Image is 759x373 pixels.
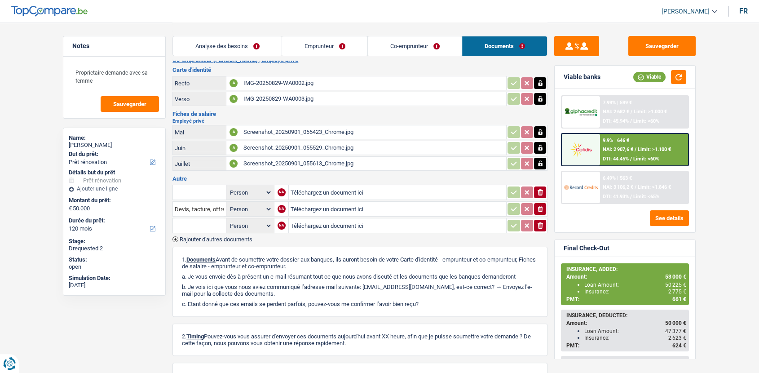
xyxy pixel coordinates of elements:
[584,282,686,288] div: Loan Amount:
[603,175,632,181] div: 6.49% | 563 €
[564,244,609,252] div: Final Check-Out
[182,256,538,270] p: 1. Avant de soumettre votre dossier aux banques, ils auront besoin de votre Carte d'identité - em...
[603,184,633,190] span: NAI: 3 106,2 €
[175,160,224,167] div: Juillet
[69,263,160,271] div: open
[662,8,710,15] span: [PERSON_NAME]
[630,156,632,162] span: /
[603,109,629,115] span: NAI: 2 682 €
[566,342,686,349] div: PMT:
[186,256,216,263] span: Documents
[182,333,538,346] p: 2. Pouvez-vous vous assurer d'envoyer ces documents aujourd'hui avant XX heure, afin que je puiss...
[175,145,224,151] div: Juin
[172,176,547,182] h3: Autre
[638,147,671,152] span: Limit: >1.100 €
[462,36,547,56] a: Documents
[11,6,88,17] img: TopCompare Logo
[564,107,597,117] img: AlphaCredit
[182,273,538,280] p: a. Je vous envoie dès à présent un e-mail résumant tout ce que nous avons discuté et les doc...
[69,142,160,149] div: [PERSON_NAME]
[229,95,238,103] div: A
[69,217,158,224] label: Durée du prêt:
[603,118,629,124] span: DTI: 45.94%
[631,109,632,115] span: /
[566,274,686,280] div: Amount:
[635,147,636,152] span: /
[182,301,538,307] p: c. Etant donné que ces emails se perdent parfois, pouvez-vous me confirmer l’avoir bien reçu?
[633,156,659,162] span: Limit: <60%
[243,125,504,139] div: Screenshot_20250901_055423_Chrome.jpg
[739,7,748,15] div: fr
[69,256,160,263] div: Status:
[630,118,632,124] span: /
[603,156,629,162] span: DTI: 44.45%
[243,76,504,90] div: IMG-20250829-WA0002.jpg
[229,79,238,87] div: A
[69,134,160,142] div: Name:
[635,184,636,190] span: /
[243,141,504,155] div: Screenshot_20250901_055529_Chrome.jpg
[172,119,547,124] h2: Employé privé
[243,92,504,106] div: IMG-20250829-WA0003.jpg
[633,72,666,82] div: Viable
[172,236,252,242] button: Rajouter d'autres documents
[566,312,686,319] div: INSURANCE, DEDUCTED:
[630,194,632,200] span: /
[229,128,238,136] div: A
[186,333,204,340] span: Timing
[101,96,159,112] button: Sauvegarder
[564,73,600,81] div: Viable banks
[566,320,686,326] div: Amount:
[564,141,597,158] img: Cofidis
[72,42,156,50] h5: Notes
[672,342,686,349] span: 624 €
[282,36,367,56] a: Emprunteur
[278,205,286,213] div: NA
[243,157,504,170] div: Screenshot_20250901_055613_Chrome.jpg
[672,296,686,302] span: 661 €
[634,109,667,115] span: Limit: >1.000 €
[175,96,224,102] div: Verso
[173,36,282,56] a: Analyse des besoins
[584,335,686,341] div: Insurance:
[584,328,686,334] div: Loan Amount:
[654,4,717,19] a: [PERSON_NAME]
[603,100,632,106] div: 7.99% | 599 €
[278,222,286,230] div: NA
[69,197,158,204] label: Montant du prêt:
[69,245,160,252] div: Drequested 2
[584,289,686,295] div: Insurance:
[665,282,686,288] span: 50 225 €
[229,160,238,168] div: A
[633,194,659,200] span: Limit: <65%
[566,359,686,365] div: NO INSURANCE:
[603,138,629,143] div: 9.9% | 646 €
[182,284,538,297] p: b. Je vois ici que vous nous aviez communiqué l’adresse mail suivante: [EMAIL_ADDRESS][DOMAIN_NA...
[172,67,547,73] h3: Carte d'identité
[668,289,686,295] span: 2 775 €
[566,266,686,272] div: INSURANCE, ADDED:
[566,296,686,302] div: PMT:
[69,282,160,289] div: [DATE]
[564,179,597,195] img: Record Credits
[69,275,160,282] div: Simulation Date:
[603,147,633,152] span: NAI: 2 907,6 €
[628,36,696,56] button: Sauvegarder
[180,236,252,242] span: Rajouter d'autres documents
[633,118,659,124] span: Limit: <60%
[69,169,160,176] div: Détails but du prêt
[278,188,286,196] div: NA
[650,210,689,226] button: See details
[175,129,224,136] div: Mai
[172,111,547,117] h3: Fiches de salaire
[113,101,146,107] span: Sauvegarder
[638,184,671,190] span: Limit: >1.846 €
[668,335,686,341] span: 2 623 €
[69,151,158,158] label: But du prêt:
[665,328,686,334] span: 47 377 €
[69,238,160,245] div: Stage:
[603,194,629,200] span: DTI: 41.93%
[69,205,72,212] span: €
[665,274,686,280] span: 53 000 €
[229,144,238,152] div: A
